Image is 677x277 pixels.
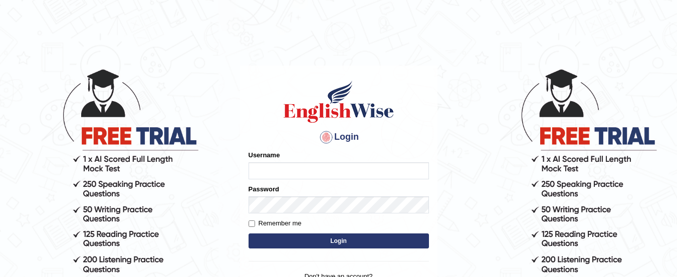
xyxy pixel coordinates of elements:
label: Username [249,150,280,160]
img: Logo of English Wise sign in for intelligent practice with AI [282,79,396,124]
h4: Login [249,129,429,145]
button: Login [249,233,429,248]
input: Remember me [249,220,255,227]
label: Remember me [249,218,302,228]
label: Password [249,184,279,194]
